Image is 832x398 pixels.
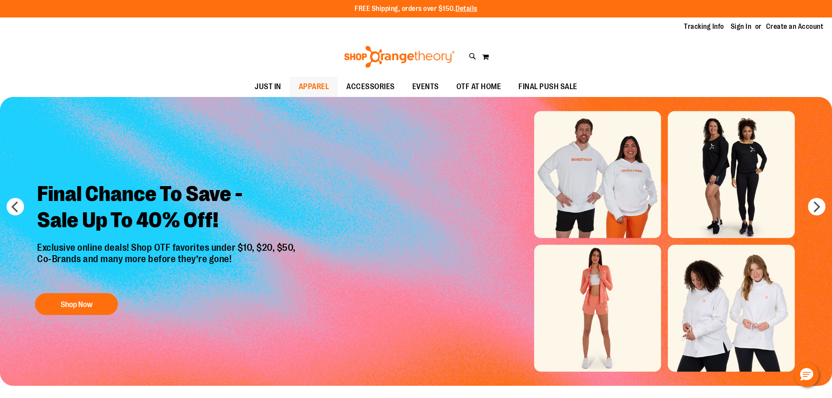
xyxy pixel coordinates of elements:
span: ACCESSORIES [346,77,395,97]
a: ACCESSORIES [338,77,404,97]
span: JUST IN [255,77,281,97]
a: Sign In [731,22,752,31]
button: prev [7,198,24,215]
button: Shop Now [35,293,118,315]
a: OTF AT HOME [448,77,510,97]
a: JUST IN [246,77,290,97]
button: next [808,198,825,215]
span: OTF AT HOME [456,77,501,97]
a: Tracking Info [684,22,724,31]
h2: Final Chance To Save - Sale Up To 40% Off! [31,174,304,242]
a: EVENTS [404,77,448,97]
span: APPAREL [299,77,329,97]
button: Hello, have a question? Let’s chat. [794,363,819,387]
span: FINAL PUSH SALE [518,77,577,97]
p: Exclusive online deals! Shop OTF favorites under $10, $20, $50, Co-Brands and many more before th... [31,242,304,285]
span: EVENTS [412,77,439,97]
a: APPAREL [290,77,338,97]
a: FINAL PUSH SALE [510,77,586,97]
a: Final Chance To Save -Sale Up To 40% Off! Exclusive online deals! Shop OTF favorites under $10, $... [31,174,304,320]
a: Details [456,5,477,13]
img: Shop Orangetheory [343,46,456,68]
p: FREE Shipping, orders over $150. [355,4,477,14]
a: Create an Account [766,22,824,31]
